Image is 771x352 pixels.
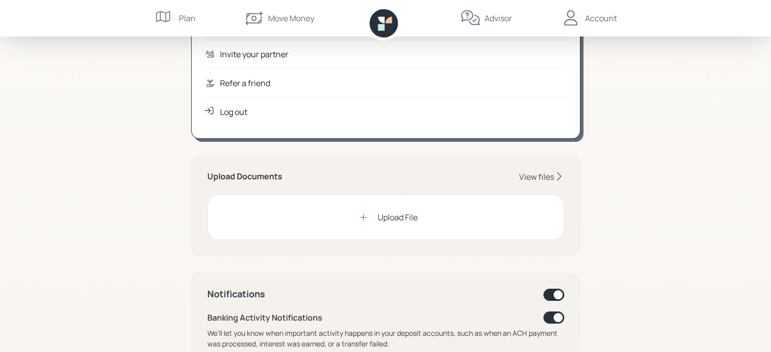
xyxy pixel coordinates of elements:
div: Upload File [378,211,418,223]
div: Invite your partner [220,48,288,60]
div: View files [519,171,554,182]
div: Account [585,12,617,24]
div: Plan [179,12,196,24]
div: Log out [220,106,247,118]
div: Banking Activity Notifications [207,311,322,324]
div: Move Money [268,12,314,24]
h4: Notifications [207,289,265,300]
div: Advisor [485,12,512,24]
div: We'll let you know when important activity happens in your deposit accounts, such as when an ACH ... [207,328,564,349]
h5: Upload Documents [207,172,282,181]
div: Refer a friend [220,77,270,89]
